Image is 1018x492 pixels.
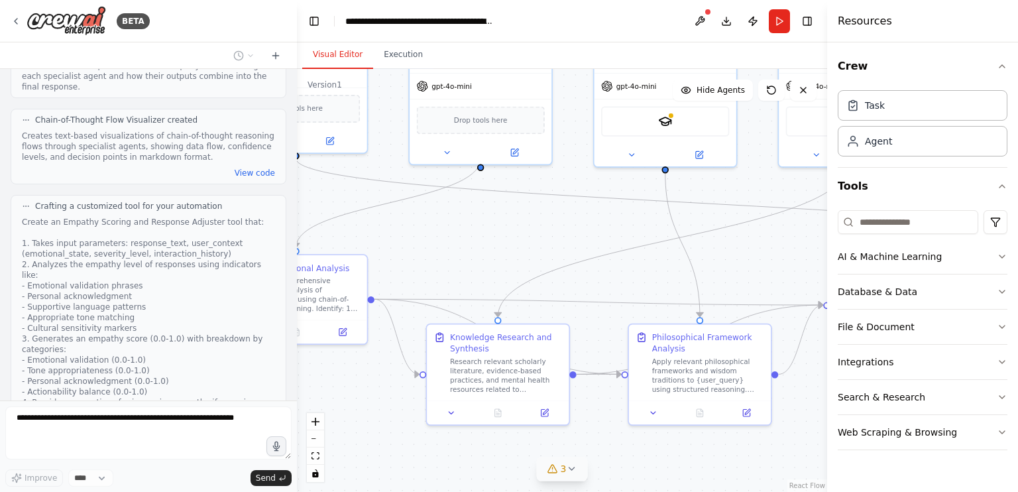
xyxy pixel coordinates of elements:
div: Knowledge Research and Synthesis [450,332,562,355]
button: Web Scraping & Browsing [838,415,1007,450]
span: Hide Agents [697,85,745,95]
div: Apply relevant philosophical frameworks and wisdom traditions to {user_query} using structured re... [652,357,764,394]
button: View code [235,168,275,178]
button: No output available [473,406,522,420]
div: Research relevant scholarly literature, evidence-based practices, and mental health resources rel... [450,357,562,394]
button: Open in side panel [297,134,362,148]
span: Chain-of-Thought Flow Visualizer created [35,115,198,125]
div: Initial Emotional AnalysisPerform comprehensive emotional analysis of {user_query} using chain-of... [224,254,368,345]
button: Open in side panel [482,146,547,160]
span: Drop tools here [454,115,508,126]
button: Visual Editor [302,41,373,69]
img: SerplyScholarSearchTool [658,115,672,129]
button: AI & Machine Learning [838,239,1007,274]
button: zoom out [307,430,324,448]
button: File & Document [838,310,1007,344]
g: Edge from 4bd3aae1-3336-4a24-a5d0-0fbcd894fbc3 to f78effca-5d67-4611-bc52-5323711fbe41 [577,369,621,380]
div: Tools [838,205,1007,461]
g: Edge from f78effca-5d67-4611-bc52-5323711fbe41 to d5277e07-d647-4a5f-af61-1809d2c417fa [779,299,823,380]
div: Task [865,99,885,112]
g: Edge from dad9fad4-af8c-4132-97bb-37d27e53d23e to fde3e5c2-7d78-4b81-91e5-fd4ae9904b70 [290,158,486,247]
button: No output available [675,406,724,420]
img: Logo [27,6,106,36]
div: Initial Emotional Analysis [248,263,349,274]
div: gpt-4o-miniSerplyScholarSearchTool [593,23,738,168]
button: Integrations [838,345,1007,379]
div: Crew [838,85,1007,167]
button: fit view [307,448,324,465]
div: Version 1 [308,80,342,90]
button: Switch to previous chat [228,48,260,64]
button: Hide Agents [673,80,753,101]
div: Drop tools here [224,23,368,154]
button: Search & Research [838,380,1007,414]
button: zoom in [307,413,324,430]
g: Edge from 4bd3aae1-3336-4a24-a5d0-0fbcd894fbc3 to d5277e07-d647-4a5f-af61-1809d2c417fa [577,299,823,380]
span: gpt-4o-mini [431,82,472,91]
button: Hide right sidebar [798,12,817,31]
span: Drop tools here [269,103,323,114]
span: gpt-4o-mini [801,82,841,91]
button: Open in side panel [525,406,565,420]
g: Edge from fde3e5c2-7d78-4b81-91e5-fd4ae9904b70 to d5277e07-d647-4a5f-af61-1809d2c417fa [374,294,823,311]
div: Philosophical Framework Analysis [652,332,764,355]
div: gpt-4o-miniDrop tools here [408,23,553,165]
g: Edge from fde3e5c2-7d78-4b81-91e5-fd4ae9904b70 to 4bd3aae1-3336-4a24-a5d0-0fbcd894fbc3 [374,294,419,381]
button: Start a new chat [265,48,286,64]
button: Send [251,470,292,486]
span: gpt-4o-mini [616,82,657,91]
span: 3 [561,462,567,475]
g: Edge from d3d39dc0-a353-4a3a-b8a3-eae416e041dd to f78effca-5d67-4611-bc52-5323711fbe41 [659,172,706,317]
button: Open in side panel [666,148,731,162]
div: Knowledge Research and SynthesisResearch relevant scholarly literature, evidence-based practices,... [425,324,570,426]
a: React Flow attribution [789,482,825,489]
button: Execution [373,41,433,69]
h4: Resources [838,13,892,29]
span: Crafting a customized tool for your automation [35,201,222,212]
span: Improve [25,473,57,483]
nav: breadcrumb [345,15,494,28]
button: Crew [838,48,1007,85]
div: Philosophical Framework AnalysisApply relevant philosophical frameworks and wisdom traditions to ... [628,324,772,426]
div: BETA [117,13,150,29]
div: Perform comprehensive emotional analysis of {user_query} using chain-of-thought reasoning. Identi... [248,276,360,313]
button: Click to speak your automation idea [266,436,286,456]
button: toggle interactivity [307,465,324,482]
button: Database & Data [838,275,1007,309]
button: Open in side panel [323,325,363,339]
span: Send [256,473,276,483]
div: React Flow controls [307,413,324,482]
button: Open in side panel [726,406,766,420]
div: Agent [865,135,892,148]
div: Creates text-based visualizations of chain-of-thought reasoning flows through specialist agents, ... [22,131,275,162]
button: 3 [537,457,588,481]
button: Hide left sidebar [305,12,323,31]
button: Improve [5,469,63,487]
button: Tools [838,168,1007,205]
div: gpt-4o-mini [777,23,922,168]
